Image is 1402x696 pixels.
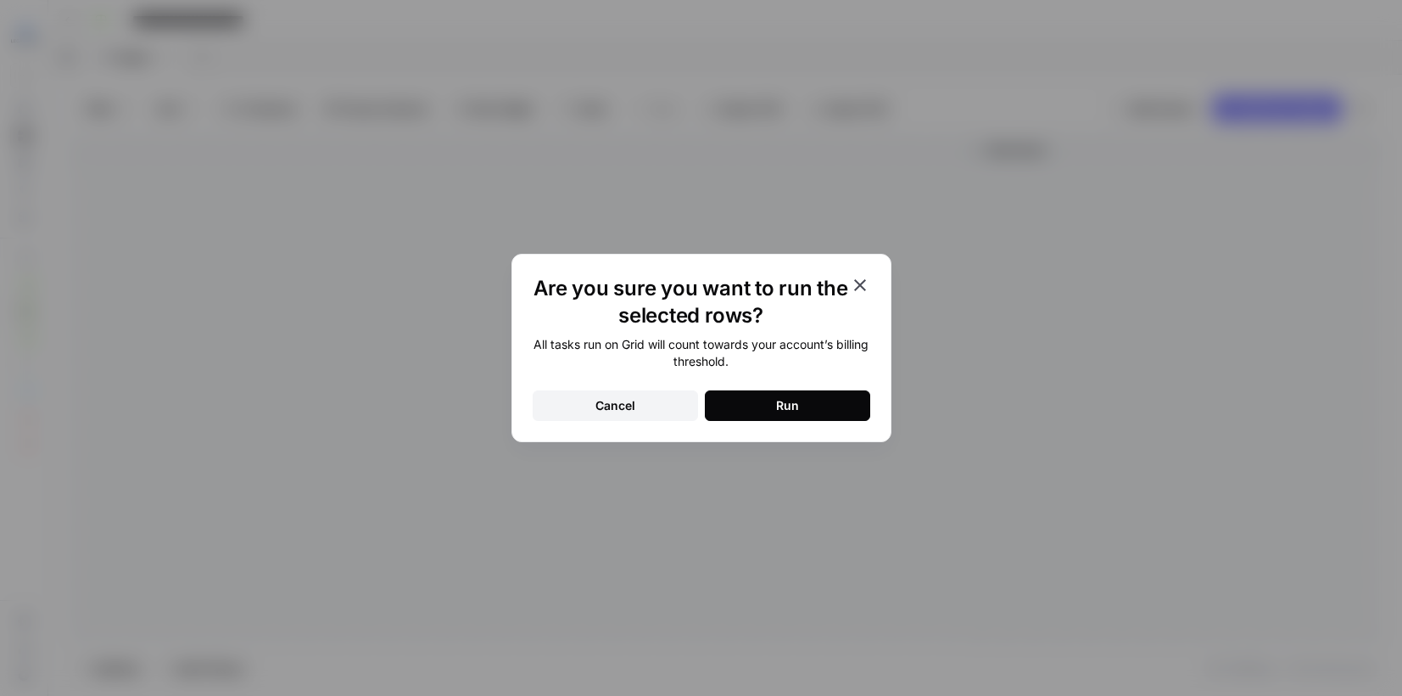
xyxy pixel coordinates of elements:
[595,397,635,414] div: Cancel
[533,390,698,421] button: Cancel
[776,397,799,414] div: Run
[533,275,850,329] h1: Are you sure you want to run the selected rows?
[533,336,870,370] div: All tasks run on Grid will count towards your account’s billing threshold.
[705,390,870,421] button: Run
